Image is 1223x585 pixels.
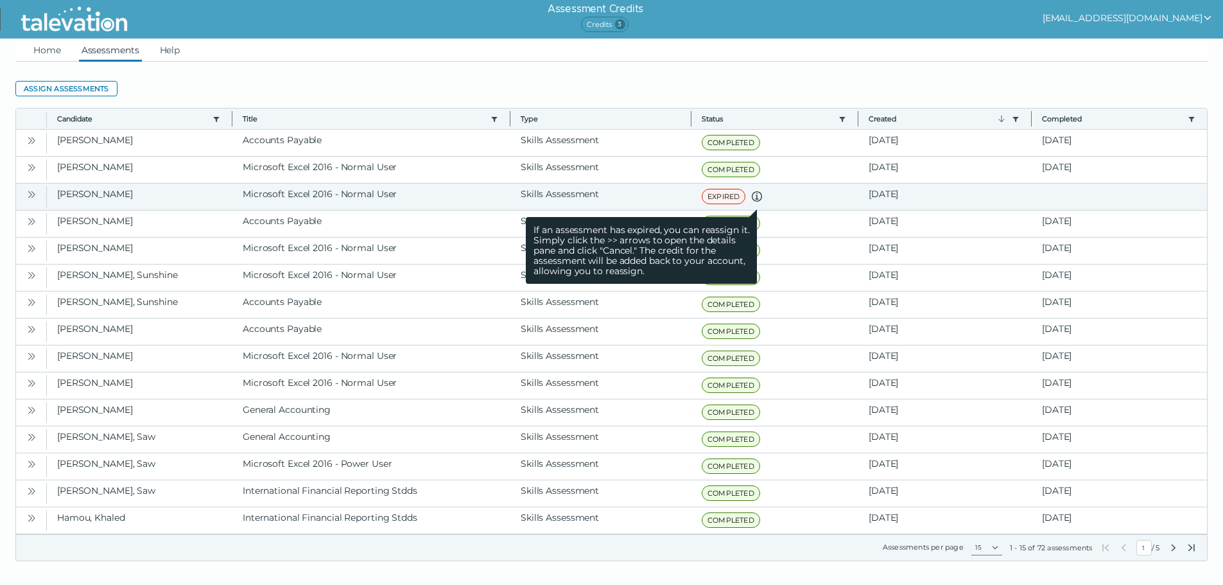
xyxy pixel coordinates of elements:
[1032,453,1207,480] clr-dg-cell: [DATE]
[858,319,1032,345] clr-dg-cell: [DATE]
[702,324,760,339] span: COMPLETED
[1032,292,1207,318] clr-dg-cell: [DATE]
[26,216,37,227] cds-icon: Open
[232,399,510,426] clr-dg-cell: General Accounting
[510,157,691,183] clr-dg-cell: Skills Assessment
[47,426,232,453] clr-dg-cell: [PERSON_NAME], Saw
[47,238,232,264] clr-dg-cell: [PERSON_NAME]
[47,453,232,480] clr-dg-cell: [PERSON_NAME], Saw
[1032,157,1207,183] clr-dg-cell: [DATE]
[24,159,39,175] button: Open
[24,240,39,256] button: Open
[510,184,691,210] clr-dg-cell: Skills Assessment
[1032,130,1207,156] clr-dg-cell: [DATE]
[47,345,232,372] clr-dg-cell: [PERSON_NAME]
[24,348,39,363] button: Open
[26,189,37,200] cds-icon: Open
[232,157,510,183] clr-dg-cell: Microsoft Excel 2016 - Normal User
[24,375,39,390] button: Open
[1100,540,1197,555] div: /
[47,265,232,291] clr-dg-cell: [PERSON_NAME], Sunshine
[510,426,691,453] clr-dg-cell: Skills Assessment
[702,189,745,204] span: EXPIRED
[510,292,691,318] clr-dg-cell: Skills Assessment
[510,265,691,291] clr-dg-cell: Skills Assessment
[26,270,37,281] cds-icon: Open
[858,265,1032,291] clr-dg-cell: [DATE]
[1100,543,1111,553] button: First Page
[232,345,510,372] clr-dg-cell: Microsoft Excel 2016 - Normal User
[47,319,232,345] clr-dg-cell: [PERSON_NAME]
[858,130,1032,156] clr-dg-cell: [DATE]
[26,135,37,146] cds-icon: Open
[47,211,232,237] clr-dg-cell: [PERSON_NAME]
[858,184,1032,210] clr-dg-cell: [DATE]
[15,81,117,96] button: Assign assessments
[1032,480,1207,507] clr-dg-cell: [DATE]
[26,351,37,362] cds-icon: Open
[1032,238,1207,264] clr-dg-cell: [DATE]
[24,132,39,148] button: Open
[510,238,691,264] clr-dg-cell: Skills Assessment
[232,426,510,453] clr-dg-cell: General Accounting
[1042,114,1183,124] button: Completed
[232,372,510,399] clr-dg-cell: Microsoft Excel 2016 - Normal User
[869,114,1007,124] button: Created
[24,186,39,202] button: Open
[24,429,39,444] button: Open
[1186,543,1197,553] button: Last Page
[702,512,760,528] span: COMPLETED
[232,130,510,156] clr-dg-cell: Accounts Payable
[702,432,760,447] span: COMPLETED
[232,238,510,264] clr-dg-cell: Microsoft Excel 2016 - Normal User
[24,321,39,336] button: Open
[510,130,691,156] clr-dg-cell: Skills Assessment
[858,157,1032,183] clr-dg-cell: [DATE]
[47,184,232,210] clr-dg-cell: [PERSON_NAME]
[26,513,37,523] cds-icon: Open
[47,399,232,426] clr-dg-cell: [PERSON_NAME]
[858,480,1032,507] clr-dg-cell: [DATE]
[26,162,37,173] cds-icon: Open
[26,378,37,389] cds-icon: Open
[1032,265,1207,291] clr-dg-cell: [DATE]
[79,39,142,62] a: Assessments
[858,345,1032,372] clr-dg-cell: [DATE]
[1136,540,1152,555] input: Current Page
[858,507,1032,534] clr-dg-cell: [DATE]
[26,243,37,254] cds-icon: Open
[858,292,1032,318] clr-dg-cell: [DATE]
[232,453,510,480] clr-dg-cell: Microsoft Excel 2016 - Power User
[615,19,625,30] span: 3
[232,211,510,237] clr-dg-cell: Accounts Payable
[702,458,760,474] span: COMPLETED
[1032,426,1207,453] clr-dg-cell: [DATE]
[1168,543,1179,553] button: Next Page
[47,372,232,399] clr-dg-cell: [PERSON_NAME]
[24,213,39,229] button: Open
[232,265,510,291] clr-dg-cell: Microsoft Excel 2016 - Normal User
[1032,319,1207,345] clr-dg-cell: [DATE]
[702,351,760,366] span: COMPLETED
[24,402,39,417] button: Open
[26,405,37,415] cds-icon: Open
[702,378,760,393] span: COMPLETED
[1032,399,1207,426] clr-dg-cell: [DATE]
[702,114,833,124] button: Status
[232,319,510,345] clr-dg-cell: Accounts Payable
[510,345,691,372] clr-dg-cell: Skills Assessment
[47,292,232,318] clr-dg-cell: [PERSON_NAME], Sunshine
[858,238,1032,264] clr-dg-cell: [DATE]
[858,399,1032,426] clr-dg-cell: [DATE]
[232,507,510,534] clr-dg-cell: International Financial Reporting Stdds
[521,114,681,124] span: Type
[26,486,37,496] cds-icon: Open
[31,39,64,62] a: Home
[1118,543,1129,553] button: Previous Page
[1032,507,1207,534] clr-dg-cell: [DATE]
[510,507,691,534] clr-dg-cell: Skills Assessment
[47,157,232,183] clr-dg-cell: [PERSON_NAME]
[232,184,510,210] clr-dg-cell: Microsoft Excel 2016 - Normal User
[1032,372,1207,399] clr-dg-cell: [DATE]
[702,485,760,501] span: COMPLETED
